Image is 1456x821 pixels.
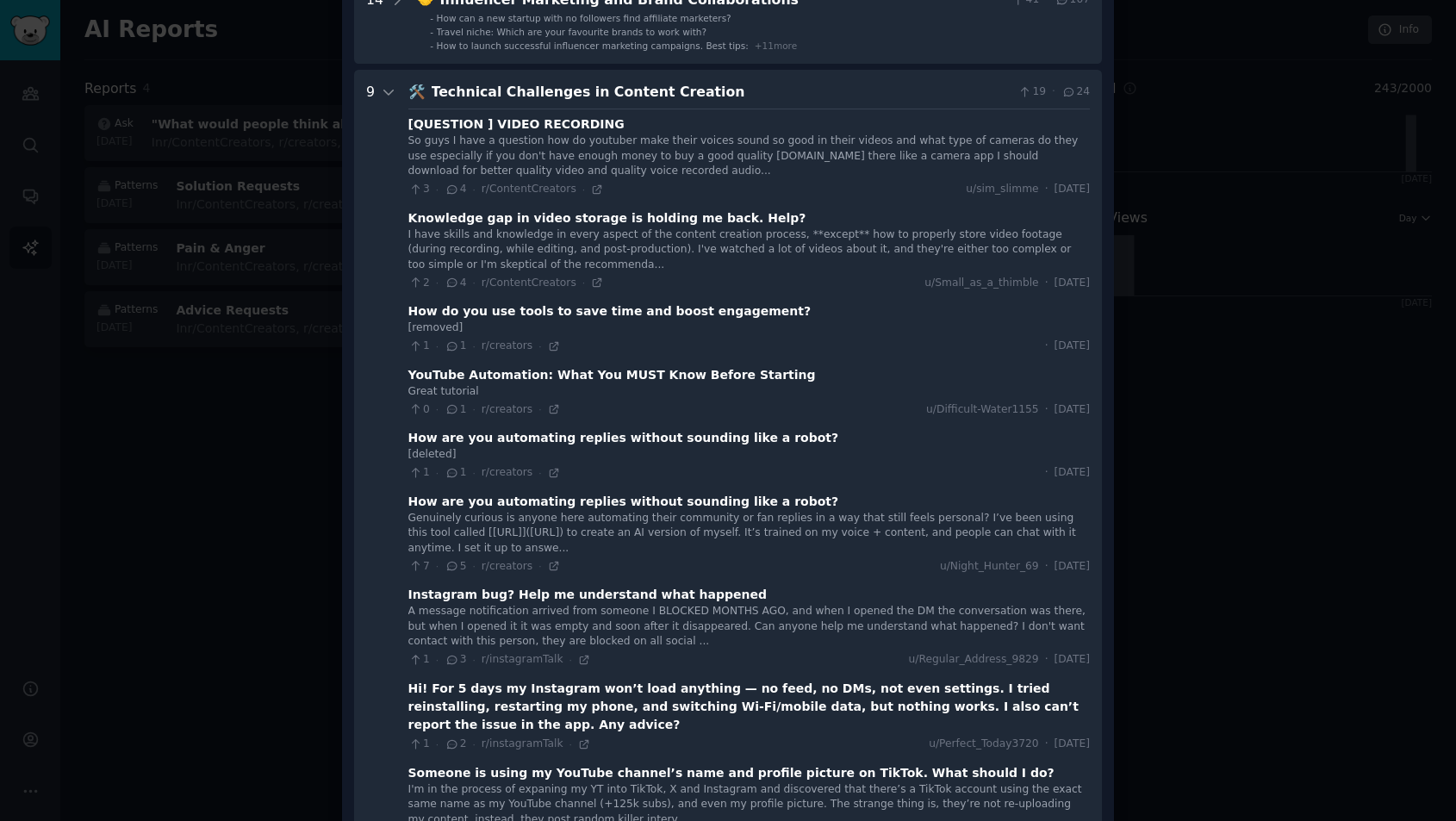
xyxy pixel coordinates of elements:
[408,604,1090,650] div: A message notification arrived from someone I BLOCKED MONTHS AGO, and when I opened the DM the co...
[408,511,1090,557] div: Genuinely curious is anyone here automating their community or fan replies in a way that still fe...
[430,26,433,38] div: -
[582,183,585,196] span: ·
[408,559,430,575] span: 7
[408,84,426,100] span: 🛠️
[430,40,433,52] div: -
[1045,339,1048,354] span: ·
[482,403,532,415] span: r/creators
[755,40,797,51] span: + 11 more
[408,384,1090,400] div: Great tutorial
[1055,465,1090,481] span: [DATE]
[445,339,466,354] span: 1
[1045,465,1048,481] span: ·
[472,654,475,666] span: ·
[472,183,475,196] span: ·
[408,586,767,604] div: Instagram bug? Help me understand what happened
[445,402,466,418] span: 1
[482,183,576,195] span: r/ContentCreators
[445,276,466,291] span: 4
[408,276,430,291] span: 2
[408,493,839,511] div: How are you automating replies without sounding like a robot?
[408,680,1090,734] div: Hi! For 5 days my Instagram won’t load anything — no feed, no DMs, not even settings. I tried rei...
[408,737,430,752] span: 1
[472,340,475,352] span: ·
[408,447,1090,463] div: [deleted]
[482,737,563,749] span: r/instagramTalk
[929,737,1039,752] span: u/Perfect_Today3720
[1052,84,1055,100] span: ·
[408,182,430,197] span: 3
[1045,652,1048,668] span: ·
[436,277,439,289] span: ·
[408,652,430,668] span: 1
[482,277,576,289] span: r/ContentCreators
[408,302,812,320] div: How do you use tools to save time and boost engagement?
[1055,652,1090,668] span: [DATE]
[445,559,466,575] span: 5
[569,738,572,750] span: ·
[1045,402,1048,418] span: ·
[1055,339,1090,354] span: [DATE]
[582,277,585,289] span: ·
[482,653,563,665] span: r/instagramTalk
[436,340,439,352] span: ·
[1045,737,1048,752] span: ·
[408,764,1055,782] div: Someone is using my YouTube channel’s name and profile picture on TikTok. What should I do?
[1045,276,1048,291] span: ·
[437,40,749,51] span: How to launch successful influencer marketing campaigns. Best tips:
[436,654,439,666] span: ·
[408,366,816,384] div: YouTube Automation: What You MUST Know Before Starting
[1055,402,1090,418] span: [DATE]
[408,320,1090,336] div: [removed]
[538,467,541,479] span: ·
[445,182,466,197] span: 4
[445,737,466,752] span: 2
[472,738,475,750] span: ·
[1045,559,1048,575] span: ·
[926,402,1039,418] span: u/Difficult-Water1155
[408,402,430,418] span: 0
[472,277,475,289] span: ·
[436,738,439,750] span: ·
[966,182,1038,197] span: u/sim_slimme
[408,134,1090,179] div: So guys I have a question how do youtuber make their voices sound so good in their videos and wha...
[408,429,839,447] div: How are you automating replies without sounding like a robot?
[436,467,439,479] span: ·
[437,27,706,37] span: Travel niche: Which are your favourite brands to work with?
[569,654,572,666] span: ·
[436,560,439,572] span: ·
[940,559,1039,575] span: u/Night_Hunter_69
[472,467,475,479] span: ·
[538,403,541,415] span: ·
[408,465,430,481] span: 1
[482,466,532,478] span: r/creators
[472,403,475,415] span: ·
[1055,182,1090,197] span: [DATE]
[408,339,430,354] span: 1
[1055,276,1090,291] span: [DATE]
[482,560,532,572] span: r/creators
[924,276,1038,291] span: u/Small_as_a_thimble
[445,652,466,668] span: 3
[1045,182,1048,197] span: ·
[432,82,1011,103] div: Technical Challenges in Content Creation
[430,12,433,24] div: -
[408,115,625,134] div: [QUESTION ] VIDEO RECORDING
[436,183,439,196] span: ·
[538,560,541,572] span: ·
[909,652,1039,668] span: u/Regular_Address_9829
[1055,737,1090,752] span: [DATE]
[436,403,439,415] span: ·
[445,465,466,481] span: 1
[1055,559,1090,575] span: [DATE]
[1017,84,1046,100] span: 19
[408,227,1090,273] div: I have skills and knowledge in every aspect of the content creation process, **except** how to pr...
[1061,84,1090,100] span: 24
[437,13,731,23] span: How can a new startup with no followers find affiliate marketers?
[472,560,475,572] span: ·
[538,340,541,352] span: ·
[408,209,806,227] div: Knowledge gap in video storage is holding me back. Help?
[482,339,532,351] span: r/creators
